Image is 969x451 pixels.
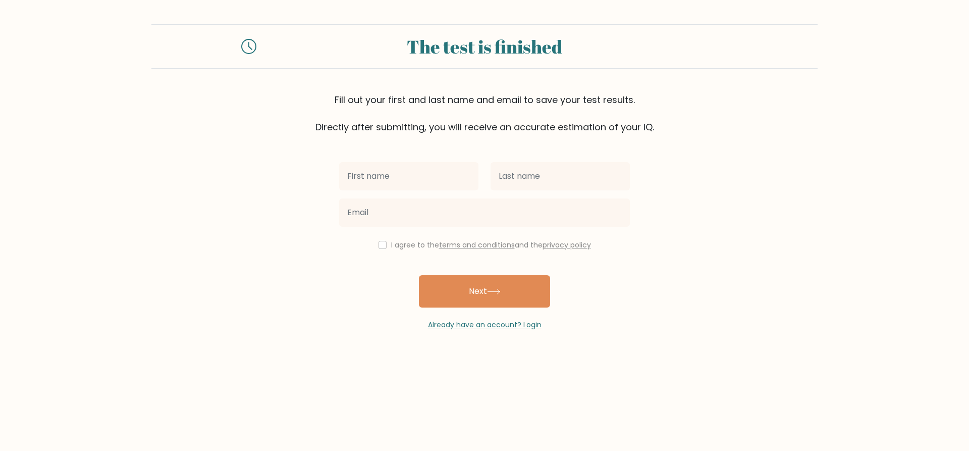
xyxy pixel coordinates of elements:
label: I agree to the and the [391,240,591,250]
div: Fill out your first and last name and email to save your test results. Directly after submitting,... [151,93,818,134]
input: Email [339,198,630,227]
a: Already have an account? Login [428,320,542,330]
input: Last name [491,162,630,190]
div: The test is finished [268,33,701,60]
button: Next [419,275,550,308]
a: terms and conditions [439,240,515,250]
input: First name [339,162,478,190]
a: privacy policy [543,240,591,250]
